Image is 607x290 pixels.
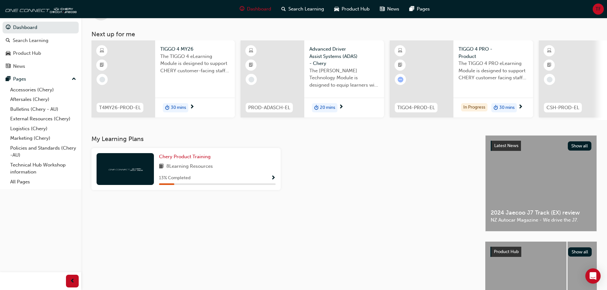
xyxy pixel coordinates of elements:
[159,154,211,159] span: Chery Product Training
[91,40,235,117] a: T4MY26-PROD-ELTIGGO 4 MY26The TIGGO 4 eLearning Module is designed to support CHERY customer-faci...
[8,177,79,187] a: All Pages
[271,174,276,182] button: Show Progress
[409,5,414,13] span: pages-icon
[241,40,384,117] a: PROD-ADASCH-ELAdvanced Driver Assist Systems (ADAS) - CheryThe [PERSON_NAME] Technology Module is...
[165,104,170,112] span: duration-icon
[160,53,230,74] span: The TIGGO 4 eLearning Module is designed to support CHERY customer-facing staff with the product ...
[339,104,343,110] span: next-icon
[8,124,79,134] a: Logistics (Chery)
[235,3,276,16] a: guage-iconDashboard
[546,104,579,111] span: CSH-PROD-EL
[397,104,435,111] span: TIGO4-PROD-EL
[108,166,143,172] img: oneconnect
[6,51,11,56] span: car-icon
[249,77,254,82] span: learningRecordVerb_NONE-icon
[494,249,519,254] span: Product Hub
[459,60,528,81] span: The TIGGO 4 PRO eLearning Module is designed to support CHERY customer facing staff with the prod...
[100,61,104,69] span: booktick-icon
[547,77,553,82] span: learningRecordVerb_NONE-icon
[6,76,11,82] span: pages-icon
[404,3,435,16] a: pages-iconPages
[547,47,552,55] span: learningResourceType_ELEARNING-icon
[494,143,518,148] span: Latest News
[8,114,79,124] a: External Resources (Chery)
[81,31,607,38] h3: Next up for me
[159,153,213,160] a: Chery Product Training
[342,5,370,13] span: Product Hub
[247,5,271,13] span: Dashboard
[491,216,591,224] span: NZ Autocar Magazine - We drive the J7.
[3,73,79,85] button: Pages
[13,63,25,70] div: News
[8,104,79,114] a: Bulletins (Chery - AU)
[8,143,79,160] a: Policies and Standards (Chery -AU)
[276,3,329,16] a: search-iconSearch Learning
[547,61,552,69] span: booktick-icon
[387,5,399,13] span: News
[271,175,276,181] span: Show Progress
[72,75,76,83] span: up-icon
[314,104,319,112] span: duration-icon
[171,104,186,111] span: 30 mins
[380,5,385,13] span: news-icon
[159,163,164,171] span: book-icon
[3,60,79,72] a: News
[490,247,592,257] a: Product HubShow all
[6,38,10,44] span: search-icon
[8,85,79,95] a: Accessories (Chery)
[398,61,402,69] span: booktick-icon
[518,104,523,110] span: next-icon
[6,25,11,31] span: guage-icon
[70,277,75,285] span: prev-icon
[99,77,105,82] span: learningRecordVerb_NONE-icon
[8,133,79,143] a: Marketing (Chery)
[491,209,591,216] span: 2024 Jaecoo J7 Track (EX) review
[596,5,601,13] span: TF
[248,104,290,111] span: PROD-ADASCH-EL
[3,35,79,46] a: Search Learning
[249,61,253,69] span: booktick-icon
[3,22,79,33] a: Dashboard
[240,5,244,13] span: guage-icon
[375,3,404,16] a: news-iconNews
[320,104,335,111] span: 20 mins
[485,135,597,231] a: Latest NewsShow all2024 Jaecoo J7 Track (EX) reviewNZ Autocar Magazine - We drive the J7.
[99,104,141,111] span: T4MY26-PROD-EL
[309,46,379,67] span: Advanced Driver Assist Systems (ADAS) - Chery
[3,47,79,59] a: Product Hub
[491,141,591,151] a: Latest NewsShow all
[281,5,286,13] span: search-icon
[494,104,498,112] span: duration-icon
[461,103,488,112] div: In Progress
[249,47,253,55] span: learningResourceType_ELEARNING-icon
[398,47,402,55] span: learningResourceType_ELEARNING-icon
[568,141,592,151] button: Show all
[417,5,430,13] span: Pages
[390,40,533,117] a: TIGO4-PROD-ELTIGGO 4 PRO - ProductThe TIGGO 4 PRO eLearning Module is designed to support CHERY c...
[8,95,79,104] a: Aftersales (Chery)
[100,47,104,55] span: learningResourceType_ELEARNING-icon
[166,163,213,171] span: 8 Learning Resources
[190,104,194,110] span: next-icon
[13,75,26,83] div: Pages
[334,5,339,13] span: car-icon
[3,3,76,15] img: oneconnect
[91,135,475,143] h3: My Learning Plans
[288,5,324,13] span: Search Learning
[568,247,592,257] button: Show all
[585,268,601,284] div: Open Intercom Messenger
[329,3,375,16] a: car-iconProduct Hub
[3,20,79,73] button: DashboardSearch LearningProduct HubNews
[499,104,515,111] span: 30 mins
[309,67,379,89] span: The [PERSON_NAME] Technology Module is designed to equip learners with essential knowledge about ...
[459,46,528,60] span: TIGGO 4 PRO - Product
[6,64,11,69] span: news-icon
[13,37,48,44] div: Search Learning
[160,46,230,53] span: TIGGO 4 MY26
[398,77,403,82] span: learningRecordVerb_ATTEMPT-icon
[593,4,604,15] button: TF
[13,50,41,57] div: Product Hub
[8,160,79,177] a: Technical Hub Workshop information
